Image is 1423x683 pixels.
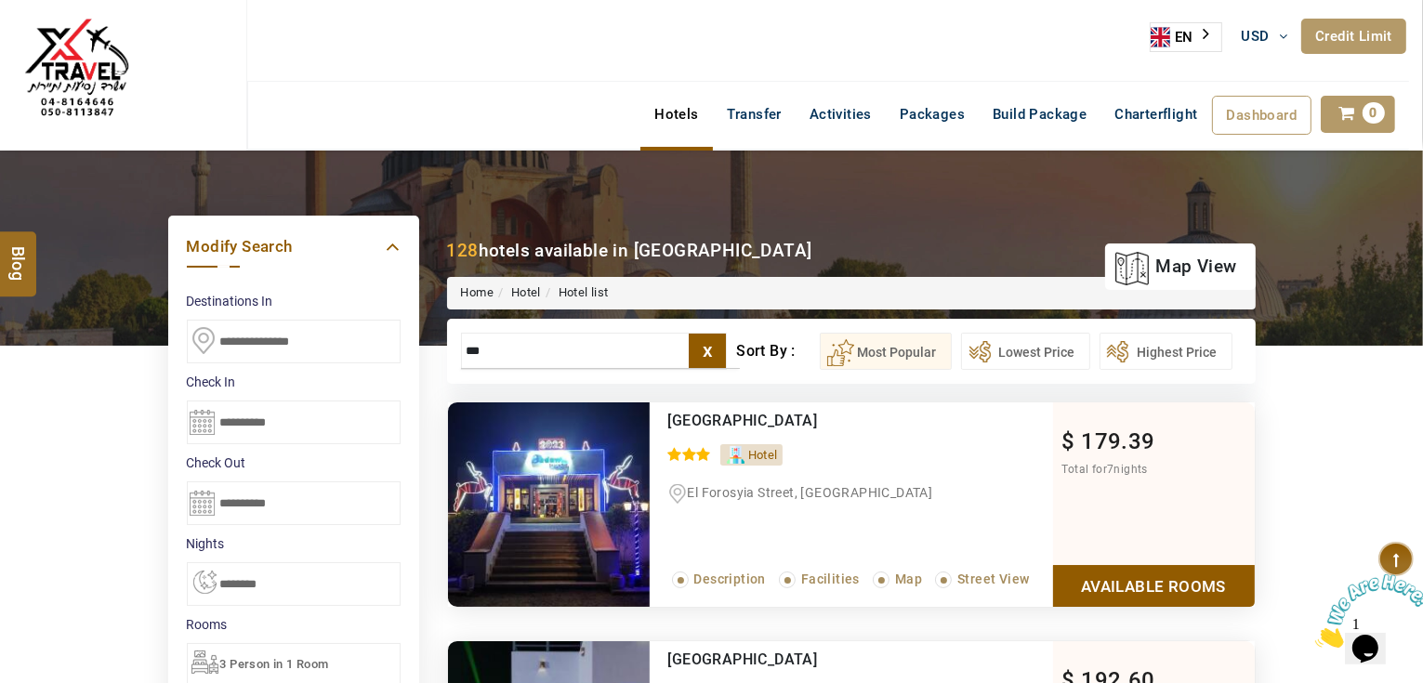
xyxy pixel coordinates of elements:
span: Map [895,571,922,586]
div: New Badawia Resort [668,412,976,430]
img: da051babad81aad8b445bf811fe5a556fc09c14a.JPEG [448,402,650,607]
aside: Language selected: English [1150,22,1222,52]
a: 0 [1321,96,1395,133]
span: Facilities [801,571,860,586]
button: Most Popular [820,333,952,370]
label: x [689,334,726,369]
button: Highest Price [1100,333,1232,370]
a: map view [1114,246,1236,287]
a: Build Package [979,96,1100,133]
div: Sort By : [736,333,819,370]
span: El Forosyia Street, [GEOGRAPHIC_DATA] [688,485,933,500]
span: Blog [7,245,31,261]
a: [GEOGRAPHIC_DATA] [668,650,818,668]
span: $ [1062,428,1075,454]
label: Rooms [187,615,401,634]
label: Check Out [187,453,401,472]
span: USD [1242,28,1270,45]
a: [GEOGRAPHIC_DATA] [668,412,818,429]
a: Charterflight [1100,96,1211,133]
a: Credit Limit [1301,19,1406,54]
img: The Royal Line Holidays [14,8,139,134]
span: Description [694,571,766,586]
img: Chat attention grabber [7,7,123,81]
a: Show Rooms [1053,565,1255,607]
iframe: chat widget [1308,567,1423,655]
a: Packages [886,96,979,133]
span: 3 Person in 1 Room [220,657,329,671]
span: Hotel [748,448,778,462]
button: Lowest Price [961,333,1090,370]
div: Language [1150,22,1222,52]
a: Modify Search [187,234,401,259]
span: Total for nights [1062,463,1148,476]
span: 1 [7,7,15,23]
a: Hotel [511,285,541,299]
label: nights [187,534,401,553]
span: 179.39 [1081,428,1154,454]
li: Hotel list [541,284,609,302]
span: 0 [1363,102,1385,124]
div: hotels available in [GEOGRAPHIC_DATA] [447,238,812,263]
a: Activities [796,96,886,133]
a: Home [461,285,494,299]
span: Street View [957,571,1029,586]
label: Destinations In [187,292,401,310]
a: Hotels [640,96,712,133]
a: EN [1151,23,1221,51]
span: Charterflight [1114,106,1197,123]
a: Transfer [713,96,796,133]
b: 128 [447,240,479,261]
span: 7 [1107,463,1113,476]
label: Check In [187,373,401,391]
div: Badawia Sharm Resort [668,650,976,669]
span: Dashboard [1227,107,1298,124]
